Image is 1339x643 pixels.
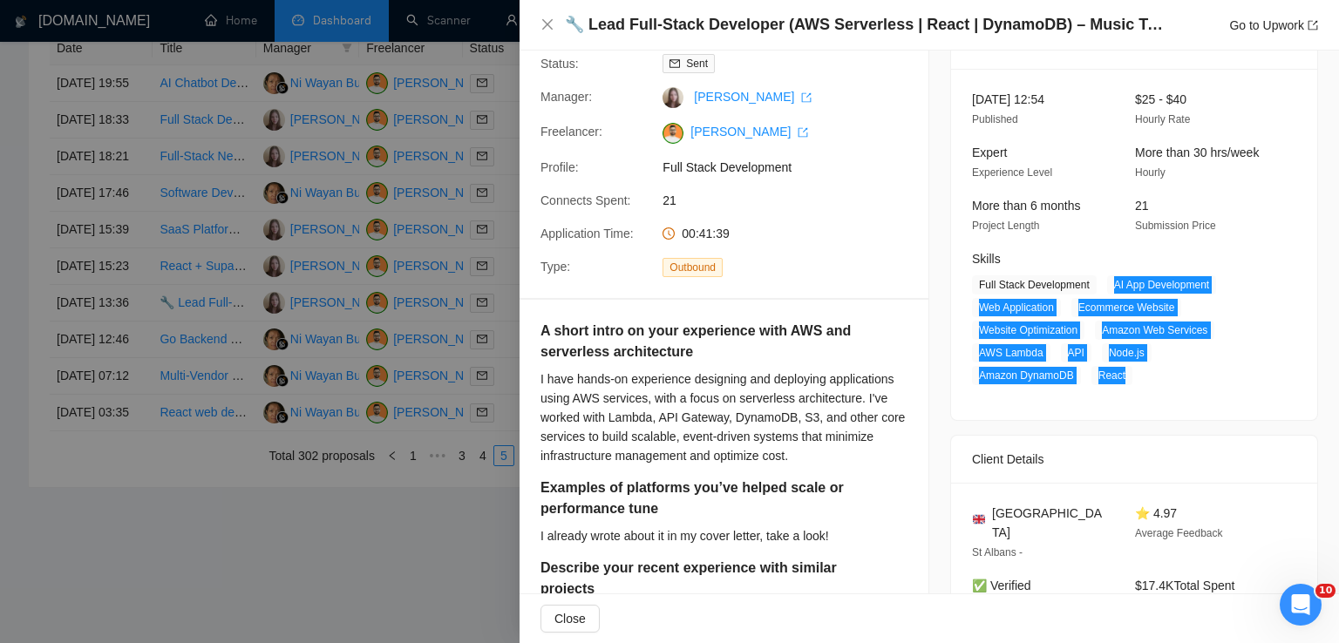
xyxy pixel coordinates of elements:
[1135,146,1259,159] span: More than 30 hrs/week
[565,14,1166,36] h4: 🔧 Lead Full-Stack Developer (AWS Serverless | React | DynamoDB) – Music Tech Startup
[540,605,600,633] button: Close
[540,321,853,362] h5: A short intro on your experience with AWS and serverless architecture
[1135,92,1186,106] span: $25 - $40
[1135,166,1166,179] span: Hourly
[540,90,592,104] span: Manager:
[540,57,579,71] span: Status:
[540,369,907,465] div: I have hands-on experience designing and deploying applications using AWS services, with a focus ...
[972,166,1052,179] span: Experience Level
[1135,199,1149,213] span: 21
[972,275,1097,294] span: Full Stack Development
[972,146,1007,159] span: Expert
[1102,343,1152,362] span: Node.js
[663,191,924,210] span: 21
[540,17,554,31] span: close
[663,258,723,277] span: Outbound
[972,546,1023,558] span: St Albans -
[690,125,808,139] a: [PERSON_NAME] export
[540,477,853,519] h5: Examples of platforms you’ve helped scale or performance tune
[663,227,675,240] span: clock-circle
[540,227,634,240] span: Application Time:
[663,158,924,177] span: Full Stack Development
[1135,220,1216,232] span: Submission Price
[973,513,985,525] img: 🇬🇧
[1061,343,1091,362] span: API
[801,92,812,103] span: export
[1135,579,1234,592] span: $17.4K Total Spent
[972,113,1018,125] span: Published
[540,193,631,207] span: Connects Spent:
[972,321,1084,340] span: Website Optimization
[1071,298,1181,317] span: Ecommerce Website
[972,199,1081,213] span: More than 6 months
[1135,527,1223,539] span: Average Feedback
[972,436,1296,483] div: Client Details
[1315,584,1336,598] span: 10
[972,366,1081,385] span: Amazon DynamoDB
[798,127,808,138] span: export
[540,125,602,139] span: Freelancer:
[992,504,1107,542] span: [GEOGRAPHIC_DATA]
[669,58,680,69] span: mail
[540,160,579,174] span: Profile:
[554,609,586,628] span: Close
[1095,321,1214,340] span: Amazon Web Services
[972,252,1001,266] span: Skills
[540,558,841,599] h5: Describe your recent experience with similar projects
[694,90,812,104] a: [PERSON_NAME] export
[686,58,708,70] span: Sent
[663,123,683,144] img: c1NLmzrk-0pBZjOo1nLSJnOz0itNHKTdmMHAt8VIsLFzaWqqsJDJtcFyV3OYvrqgu3
[540,526,907,545] div: I already wrote about it in my cover letter, take a look!
[1135,113,1190,125] span: Hourly Rate
[540,17,554,32] button: Close
[972,92,1044,106] span: [DATE] 12:54
[972,579,1031,592] span: ✅ Verified
[972,343,1050,362] span: AWS Lambda
[1107,275,1216,294] span: AI App Development
[1280,584,1322,626] iframe: Intercom live chat
[1308,20,1318,30] span: export
[972,298,1061,317] span: Web Application
[540,260,570,274] span: Type:
[1135,506,1177,520] span: ⭐ 4.97
[972,220,1039,232] span: Project Length
[682,227,730,240] span: 00:41:39
[1229,18,1318,32] a: Go to Upworkexport
[1091,366,1132,385] span: React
